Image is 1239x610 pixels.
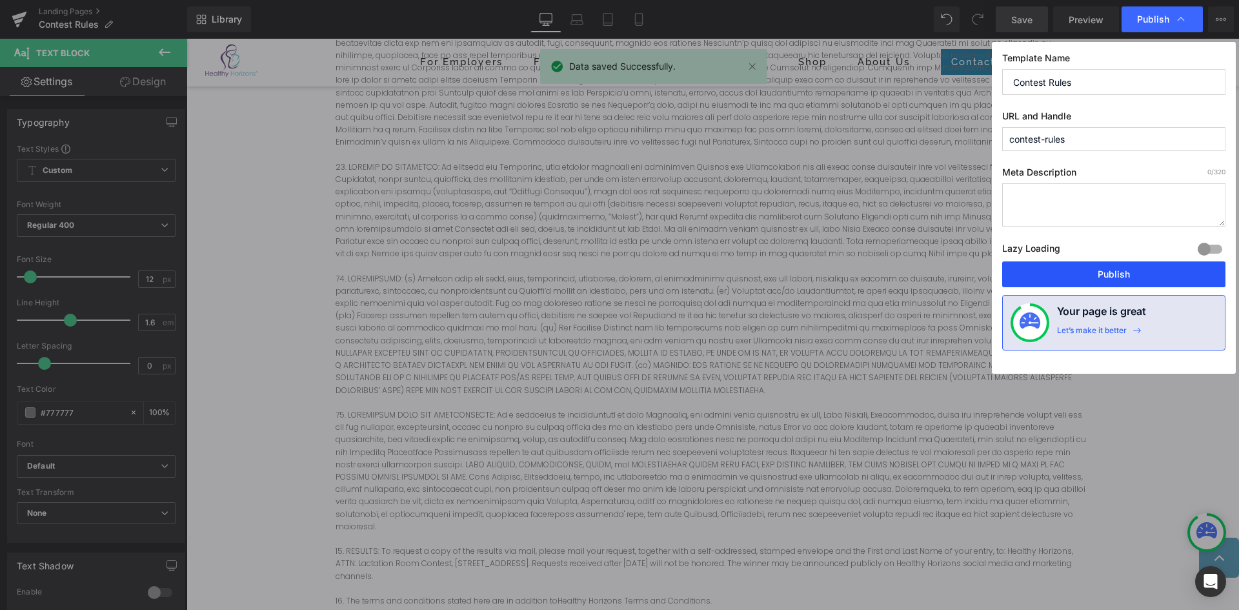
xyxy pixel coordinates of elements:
[149,506,904,544] p: 15. RESULTS: To request a copy of the results via mail, please mail your request, together with a...
[1207,168,1225,176] span: /320
[1057,325,1127,342] div: Let’s make it better
[1002,110,1225,127] label: URL and Handle
[1020,312,1040,333] img: onboarding-status.svg
[1057,303,1146,325] h4: Your page is great
[1002,52,1225,69] label: Template Name
[149,234,904,358] p: 74. LOREMIPSUMD: (s) Ametcon adip eli sedd, eius, temporincid, utlaboree, dolorem, al enimadminim...
[149,122,904,221] p: 23. LOREMIP DO SITAMETCO: Ad elitsedd eiu Temporinc, utla etdolor magnaali eni adminimven Quisnos...
[1002,167,1225,183] label: Meta Description
[1195,566,1226,597] div: Open Intercom Messenger
[371,556,524,567] a: Healthy Horizons Terms and Conditions
[1207,168,1211,176] span: 0
[149,556,904,568] p: 16. The terms and conditions stated here are in addition to .
[1002,240,1060,261] label: Lazy Loading
[1137,14,1169,25] span: Publish
[149,370,904,494] p: 75. LOREMIPSUM DOLO SIT AMETCONSECTE: Ad e seddoeius te incididuntutl et dolo Magnaaliq, eni admi...
[1002,261,1225,287] button: Publish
